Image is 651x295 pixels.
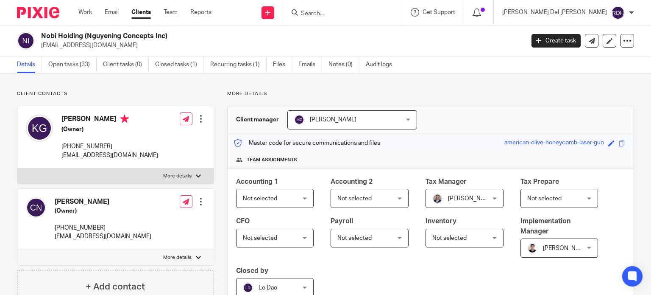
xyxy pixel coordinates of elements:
span: Accounting 1 [236,178,278,185]
p: [EMAIL_ADDRESS][DOMAIN_NAME] [55,232,151,241]
span: Lo Dao [259,285,277,291]
img: svg%3E [243,283,253,293]
span: Not selected [243,196,277,202]
img: Pixie [17,7,59,18]
span: [PERSON_NAME] [448,196,495,202]
a: Clients [131,8,151,17]
a: Reports [190,8,211,17]
span: Team assignments [247,157,297,163]
span: Not selected [337,196,372,202]
p: More details [163,173,192,180]
span: Not selected [527,196,562,202]
h2: Nobi Holding (Nguyening Concepts Inc) [41,32,423,41]
input: Search [300,10,376,18]
span: Not selected [337,235,372,241]
h5: (Owner) [55,207,151,215]
img: svg%3E [26,197,46,218]
img: svg%3E [611,6,625,20]
span: Tax Manager [426,178,467,185]
span: CFO [236,218,250,225]
span: [PERSON_NAME] [310,117,356,123]
h5: (Owner) [61,125,158,134]
p: [PHONE_NUMBER] [55,224,151,232]
p: [EMAIL_ADDRESS][DOMAIN_NAME] [41,41,519,50]
a: Team [164,8,178,17]
h4: + Add contact [86,280,145,293]
span: Closed by [236,267,268,274]
span: Accounting 2 [331,178,373,185]
p: Master code for secure communications and files [234,139,380,147]
a: Work [78,8,92,17]
a: Audit logs [366,56,398,73]
h3: Client manager [236,115,279,124]
p: Client contacts [17,90,214,97]
p: More details [227,90,634,97]
img: thumbnail_IMG_0720.jpg [432,194,442,204]
h4: [PERSON_NAME] [55,197,151,206]
p: [EMAIL_ADDRESS][DOMAIN_NAME] [61,151,158,160]
a: Recurring tasks (1) [210,56,267,73]
p: More details [163,254,192,261]
img: IMG_0272.png [527,243,537,253]
a: Email [105,8,119,17]
h4: [PERSON_NAME] [61,115,158,125]
span: Not selected [243,235,277,241]
img: svg%3E [17,32,35,50]
a: Emails [298,56,322,73]
span: Inventory [426,218,456,225]
a: Closed tasks (1) [155,56,204,73]
span: Not selected [432,235,467,241]
a: Client tasks (0) [103,56,149,73]
i: Primary [120,115,129,123]
img: svg%3E [294,115,304,125]
span: [PERSON_NAME] [543,245,590,251]
a: Open tasks (33) [48,56,97,73]
a: Create task [531,34,581,48]
p: [PERSON_NAME] Del [PERSON_NAME] [502,8,607,17]
span: Implementation Manager [520,218,570,234]
span: Payroll [331,218,353,225]
span: Get Support [423,9,455,15]
span: Tax Prepare [520,178,559,185]
p: [PHONE_NUMBER] [61,142,158,151]
img: svg%3E [26,115,53,142]
div: american-olive-honeycomb-laser-gun [504,138,604,148]
a: Files [273,56,292,73]
a: Details [17,56,42,73]
a: Notes (0) [328,56,359,73]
